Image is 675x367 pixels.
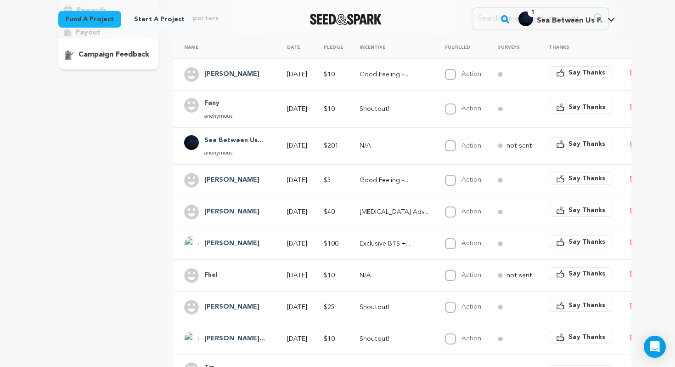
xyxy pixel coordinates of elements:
h4: Hannah Graham [204,175,259,186]
p: campaign feedback [79,49,149,60]
img: 70e4bdabd1bda51f.jpg [518,11,533,26]
button: Say Thanks [549,66,613,79]
p: Good Feeling - Support a Cause! [360,70,428,79]
img: user.png [184,67,199,82]
h4: Rubina Miranda [204,206,259,218]
span: $10 [324,272,335,279]
button: Say Thanks [549,138,613,150]
label: Action [461,335,481,342]
p: Exclusive BTS + Support Research [360,239,428,248]
div: Sea Between Us F.'s Profile [518,11,602,26]
p: [DATE] [287,334,307,344]
button: Say Thanks [549,299,613,312]
button: Say Thanks [549,204,613,217]
span: $25 [324,304,335,310]
p: anonymous [204,149,263,157]
label: Action [461,208,481,215]
button: campaign feedback [58,47,158,62]
th: Fulfilled [434,36,487,58]
button: Say Thanks [549,235,613,248]
span: Say Thanks [568,68,605,77]
span: 1 [528,8,538,17]
p: Good Feeling - Support a Cause! [360,176,428,185]
button: Say Thanks [549,267,613,280]
img: user.png [184,300,199,315]
label: Action [461,177,481,183]
span: Say Thanks [568,301,605,310]
span: Say Thanks [568,269,605,278]
p: [DATE] [287,141,307,150]
p: [DATE] [287,104,307,114]
p: Thalassemia Advocacy Micro-Toolkit [360,207,428,217]
img: user.png [184,268,199,283]
p: N/A [360,141,428,150]
th: Pledge [313,36,349,58]
span: $100 [324,241,338,247]
h4: Fhel [204,270,218,281]
label: Action [461,272,481,278]
span: $10 [324,336,335,342]
p: [DATE] [287,303,307,312]
a: Start a project [127,11,192,28]
label: Action [461,71,481,77]
th: Incentive [349,36,434,58]
img: user.png [184,98,199,113]
p: N/A [360,271,428,280]
span: $201 [324,143,338,149]
th: Thanks [538,36,619,58]
th: Date [276,36,313,58]
h4: Fany [204,98,232,109]
h4: Spittal Joel [204,238,259,249]
span: Say Thanks [568,103,605,112]
span: $40 [324,209,335,215]
img: ACg8ocJU1nI50fJF4khowW0iEoW9oR-UizIYClB3AWJs1hWQAk8ZXA=s96-c [184,236,199,251]
p: [DATE] [287,271,307,280]
img: user.png [184,173,199,188]
div: Open Intercom Messenger [644,336,666,358]
p: [DATE] [287,70,307,79]
button: Say Thanks [549,172,613,185]
h4: Marli Ivers [204,69,259,80]
p: [DATE] [287,207,307,217]
label: Action [461,304,481,310]
p: [DATE] [287,176,307,185]
h4: Dawn G Drew [204,302,259,313]
span: Sea Between Us F.'s Profile [517,10,617,29]
p: Shoutout! [360,104,428,114]
h4: Sea Between Us Film [204,135,263,146]
p: Shoutout! [360,303,428,312]
a: Seed&Spark Homepage [310,14,382,25]
label: Action [461,143,481,149]
span: Sea Between Us F. [537,17,602,24]
span: Say Thanks [568,139,605,149]
p: not sent [506,271,532,280]
span: Say Thanks [568,237,605,247]
label: Action [461,105,481,112]
span: Say Thanks [568,206,605,215]
th: Name [173,36,276,58]
img: 70e4bdabd1bda51f.jpg [184,135,199,150]
p: not sent [506,141,532,150]
p: Shoutout! [360,334,428,344]
img: ACg8ocLQKby1ZlnDM7UtPZvbJwKiQn8AcktRc8GH8anhuTbLSg=s96-c [184,332,199,346]
span: $5 [324,177,331,183]
h4: Grace Williamson [204,333,265,344]
button: Say Thanks [549,101,613,114]
th: Surveys [487,36,538,58]
img: Seed&Spark Logo Dark Mode [310,14,382,25]
span: Say Thanks [568,333,605,342]
a: Sea Between Us F.'s Profile [517,10,617,26]
span: Say Thanks [568,174,605,183]
a: Fund a project [58,11,121,28]
p: [DATE] [287,239,307,248]
p: anonymous [204,113,232,120]
span: $10 [324,106,335,112]
button: Say Thanks [549,331,613,344]
img: user.png [184,205,199,219]
span: $10 [324,71,335,78]
label: Action [461,240,481,247]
